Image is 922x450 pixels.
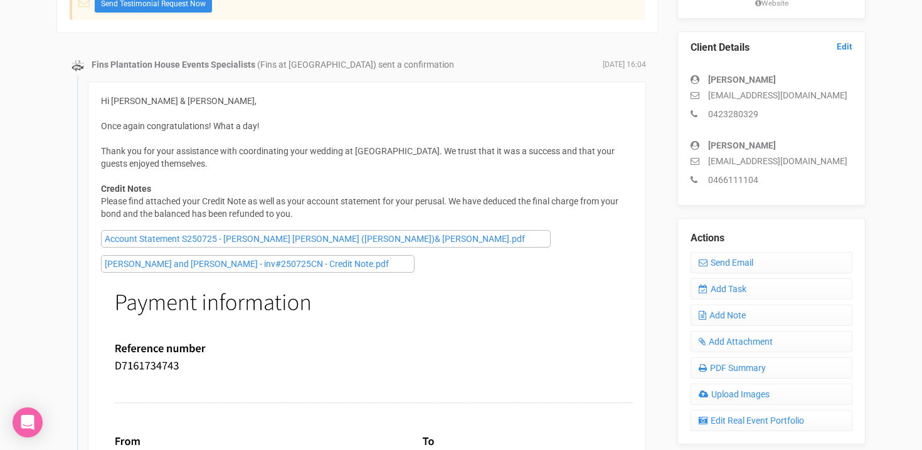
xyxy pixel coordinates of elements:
p: 0466111104 [691,174,852,186]
a: Add Attachment [691,331,852,352]
span: (Fins at [GEOGRAPHIC_DATA]) sent a confirmation [257,60,454,70]
a: PDF Summary [691,357,852,379]
legend: Actions [691,231,852,246]
strong: [PERSON_NAME] [708,140,776,150]
legend: Client Details [691,41,852,55]
a: Upload Images [691,384,852,405]
a: Edit Real Event Portfolio [691,410,852,431]
a: Add Note [691,305,852,326]
p: [EMAIL_ADDRESS][DOMAIN_NAME] [691,89,852,102]
strong: Credit Notes [101,184,151,194]
a: Edit [837,41,852,53]
strong: [PERSON_NAME] [708,75,776,85]
div: Open Intercom Messenger [13,407,43,437]
a: [PERSON_NAME] and [PERSON_NAME] - inv#250725CN - Credit Note.pdf [101,255,415,273]
a: Send Email [691,252,852,273]
p: 0423280329 [691,108,852,120]
a: Account Statement S250725 - [PERSON_NAME] [PERSON_NAME] ([PERSON_NAME])& [PERSON_NAME].pdf [101,230,551,248]
span: [DATE] 16:04 [603,60,646,70]
strong: Fins Plantation House Events Specialists [92,60,255,70]
img: data [72,60,84,72]
p: [EMAIL_ADDRESS][DOMAIN_NAME] [691,155,852,167]
a: Add Task [691,278,852,300]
